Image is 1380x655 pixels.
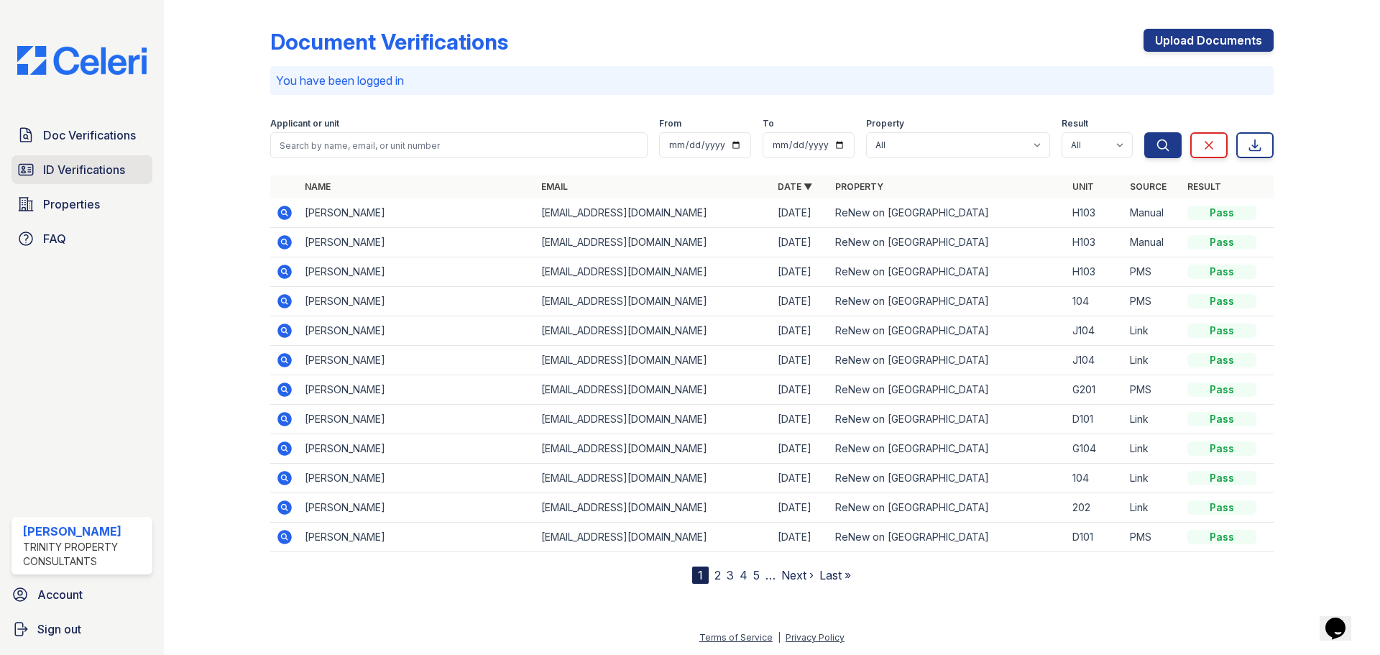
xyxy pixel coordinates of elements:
[772,523,829,552] td: [DATE]
[835,181,883,192] a: Property
[23,540,147,569] div: Trinity Property Consultants
[535,228,772,257] td: [EMAIL_ADDRESS][DOMAIN_NAME]
[535,198,772,228] td: [EMAIL_ADDRESS][DOMAIN_NAME]
[299,375,535,405] td: [PERSON_NAME]
[535,375,772,405] td: [EMAIL_ADDRESS][DOMAIN_NAME]
[270,132,648,158] input: Search by name, email, or unit number
[772,316,829,346] td: [DATE]
[1124,346,1182,375] td: Link
[829,375,1066,405] td: ReNew on [GEOGRAPHIC_DATA]
[11,155,152,184] a: ID Verifications
[727,568,734,582] a: 3
[772,375,829,405] td: [DATE]
[659,118,681,129] label: From
[1067,405,1124,434] td: D101
[299,405,535,434] td: [PERSON_NAME]
[1124,464,1182,493] td: Link
[299,523,535,552] td: [PERSON_NAME]
[23,523,147,540] div: [PERSON_NAME]
[1067,346,1124,375] td: J104
[829,464,1066,493] td: ReNew on [GEOGRAPHIC_DATA]
[299,257,535,287] td: [PERSON_NAME]
[1130,181,1167,192] a: Source
[299,346,535,375] td: [PERSON_NAME]
[1124,375,1182,405] td: PMS
[772,228,829,257] td: [DATE]
[1187,530,1256,544] div: Pass
[43,230,66,247] span: FAQ
[299,198,535,228] td: [PERSON_NAME]
[535,346,772,375] td: [EMAIL_ADDRESS][DOMAIN_NAME]
[829,434,1066,464] td: ReNew on [GEOGRAPHIC_DATA]
[1187,235,1256,249] div: Pass
[1187,412,1256,426] div: Pass
[535,464,772,493] td: [EMAIL_ADDRESS][DOMAIN_NAME]
[299,316,535,346] td: [PERSON_NAME]
[714,568,721,582] a: 2
[1067,257,1124,287] td: H103
[6,46,158,75] img: CE_Logo_Blue-a8612792a0a2168367f1c8372b55b34899dd931a85d93a1a3d3e32e68fde9ad4.png
[829,346,1066,375] td: ReNew on [GEOGRAPHIC_DATA]
[299,228,535,257] td: [PERSON_NAME]
[829,493,1066,523] td: ReNew on [GEOGRAPHIC_DATA]
[772,257,829,287] td: [DATE]
[740,568,747,582] a: 4
[37,620,81,638] span: Sign out
[1320,597,1366,641] iframe: chat widget
[1124,493,1182,523] td: Link
[299,287,535,316] td: [PERSON_NAME]
[1067,523,1124,552] td: D101
[1067,198,1124,228] td: H103
[786,632,845,643] a: Privacy Policy
[1187,353,1256,367] div: Pass
[535,257,772,287] td: [EMAIL_ADDRESS][DOMAIN_NAME]
[829,316,1066,346] td: ReNew on [GEOGRAPHIC_DATA]
[299,434,535,464] td: [PERSON_NAME]
[753,568,760,582] a: 5
[299,493,535,523] td: [PERSON_NAME]
[535,316,772,346] td: [EMAIL_ADDRESS][DOMAIN_NAME]
[829,198,1066,228] td: ReNew on [GEOGRAPHIC_DATA]
[772,198,829,228] td: [DATE]
[829,523,1066,552] td: ReNew on [GEOGRAPHIC_DATA]
[1187,265,1256,279] div: Pass
[1067,316,1124,346] td: J104
[829,287,1066,316] td: ReNew on [GEOGRAPHIC_DATA]
[535,405,772,434] td: [EMAIL_ADDRESS][DOMAIN_NAME]
[1187,441,1256,456] div: Pass
[1187,324,1256,338] div: Pass
[772,464,829,493] td: [DATE]
[1062,118,1088,129] label: Result
[11,224,152,253] a: FAQ
[1187,206,1256,220] div: Pass
[1124,198,1182,228] td: Manual
[692,567,709,584] div: 1
[829,405,1066,434] td: ReNew on [GEOGRAPHIC_DATA]
[6,615,158,643] a: Sign out
[1124,287,1182,316] td: PMS
[541,181,568,192] a: Email
[276,72,1268,89] p: You have been logged in
[1124,316,1182,346] td: Link
[1067,434,1124,464] td: G104
[1067,375,1124,405] td: G201
[1067,287,1124,316] td: 104
[772,434,829,464] td: [DATE]
[1124,405,1182,434] td: Link
[772,405,829,434] td: [DATE]
[535,287,772,316] td: [EMAIL_ADDRESS][DOMAIN_NAME]
[866,118,904,129] label: Property
[765,567,776,584] span: …
[1187,471,1256,485] div: Pass
[535,434,772,464] td: [EMAIL_ADDRESS][DOMAIN_NAME]
[1124,257,1182,287] td: PMS
[1124,434,1182,464] td: Link
[11,190,152,219] a: Properties
[6,580,158,609] a: Account
[781,568,814,582] a: Next ›
[772,493,829,523] td: [DATE]
[1124,228,1182,257] td: Manual
[819,568,851,582] a: Last »
[37,586,83,603] span: Account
